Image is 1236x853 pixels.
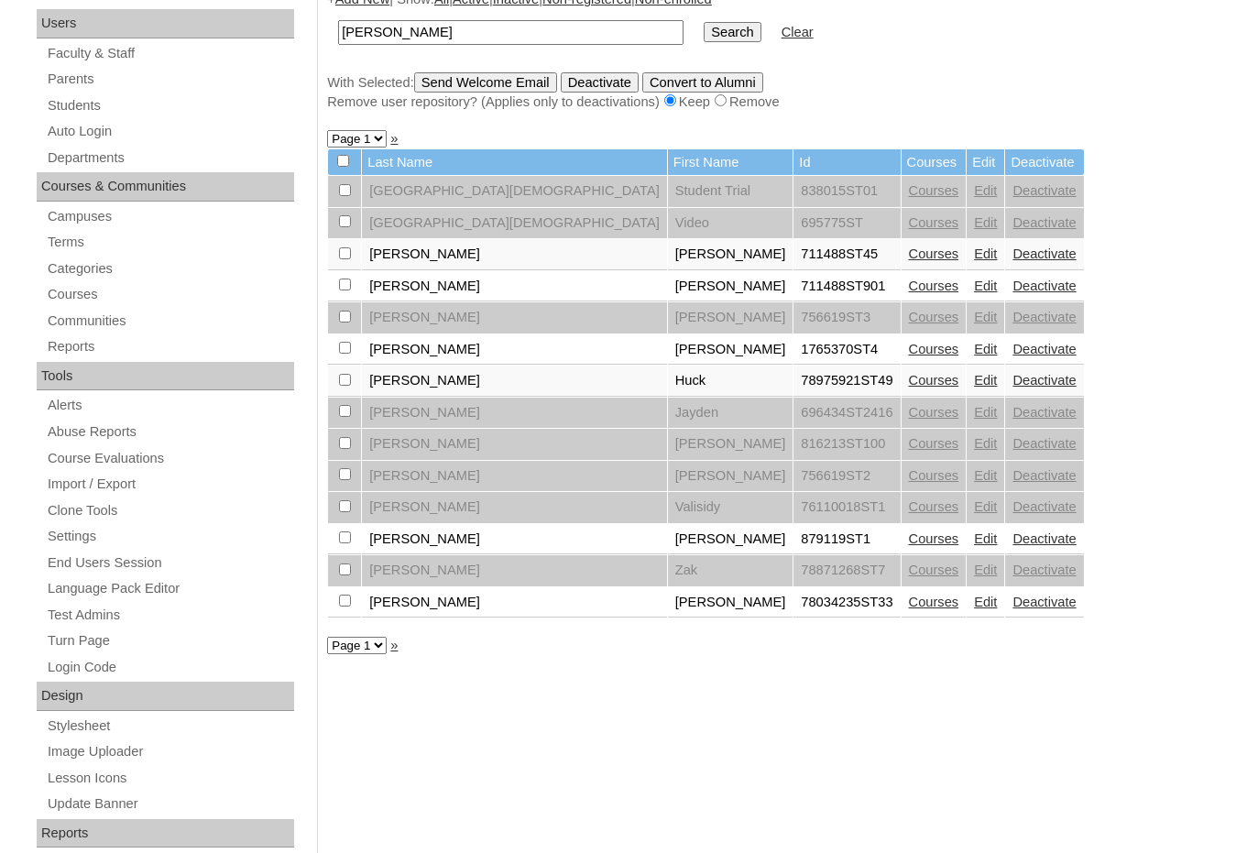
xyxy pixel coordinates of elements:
[390,131,398,146] a: »
[704,22,760,42] input: Search
[668,461,793,492] td: [PERSON_NAME]
[974,279,997,293] a: Edit
[46,68,294,91] a: Parents
[362,271,667,302] td: [PERSON_NAME]
[793,492,900,523] td: 76110018ST1
[46,42,294,65] a: Faculty & Staff
[909,595,959,609] a: Courses
[668,334,793,366] td: [PERSON_NAME]
[668,555,793,586] td: Zak
[37,172,294,202] div: Courses & Communities
[967,149,1004,176] td: Edit
[1012,468,1076,483] a: Deactivate
[793,366,900,397] td: 78975921ST49
[909,373,959,388] a: Courses
[909,246,959,261] a: Courses
[46,257,294,280] a: Categories
[974,563,997,577] a: Edit
[362,208,667,239] td: [GEOGRAPHIC_DATA][DEMOGRAPHIC_DATA]
[668,208,793,239] td: Video
[46,310,294,333] a: Communities
[668,587,793,618] td: [PERSON_NAME]
[974,246,997,261] a: Edit
[668,524,793,555] td: [PERSON_NAME]
[668,398,793,429] td: Jayden
[793,271,900,302] td: 711488ST901
[46,421,294,443] a: Abuse Reports
[414,72,557,93] input: Send Welcome Email
[974,342,997,356] a: Edit
[362,524,667,555] td: [PERSON_NAME]
[793,208,900,239] td: 695775ST
[390,638,398,652] a: »
[46,283,294,306] a: Courses
[909,342,959,356] a: Courses
[37,9,294,38] div: Users
[1005,149,1083,176] td: Deactivate
[974,468,997,483] a: Edit
[46,793,294,815] a: Update Banner
[362,492,667,523] td: [PERSON_NAME]
[668,492,793,523] td: Valisidy
[362,149,667,176] td: Last Name
[37,682,294,711] div: Design
[561,72,639,93] input: Deactivate
[793,461,900,492] td: 756619ST2
[909,279,959,293] a: Courses
[46,205,294,228] a: Campuses
[1012,563,1076,577] a: Deactivate
[1012,342,1076,356] a: Deactivate
[902,149,967,176] td: Courses
[46,335,294,358] a: Reports
[909,183,959,198] a: Courses
[974,436,997,451] a: Edit
[909,499,959,514] a: Courses
[1012,531,1076,546] a: Deactivate
[327,93,1218,112] div: Remove user repository? (Applies only to deactivations) Keep Remove
[1012,279,1076,293] a: Deactivate
[1012,373,1076,388] a: Deactivate
[974,183,997,198] a: Edit
[974,595,997,609] a: Edit
[37,819,294,848] div: Reports
[46,394,294,417] a: Alerts
[46,629,294,652] a: Turn Page
[668,149,793,176] td: First Name
[909,310,959,324] a: Courses
[1012,183,1076,198] a: Deactivate
[793,524,900,555] td: 879119ST1
[46,604,294,627] a: Test Admins
[909,215,959,230] a: Courses
[793,398,900,429] td: 696434ST2416
[362,587,667,618] td: [PERSON_NAME]
[46,447,294,470] a: Course Evaluations
[46,499,294,522] a: Clone Tools
[1012,215,1076,230] a: Deactivate
[974,373,997,388] a: Edit
[1012,595,1076,609] a: Deactivate
[46,147,294,170] a: Departments
[362,461,667,492] td: [PERSON_NAME]
[46,740,294,763] a: Image Uploader
[909,563,959,577] a: Courses
[37,362,294,391] div: Tools
[46,552,294,574] a: End Users Session
[362,555,667,586] td: [PERSON_NAME]
[46,715,294,738] a: Stylesheet
[793,239,900,270] td: 711488ST45
[668,176,793,207] td: Student Trial
[909,468,959,483] a: Courses
[46,473,294,496] a: Import / Export
[46,577,294,600] a: Language Pack Editor
[974,310,997,324] a: Edit
[909,405,959,420] a: Courses
[338,20,684,45] input: Search
[1012,246,1076,261] a: Deactivate
[793,555,900,586] td: 78871268ST7
[1012,310,1076,324] a: Deactivate
[793,149,900,176] td: Id
[362,398,667,429] td: [PERSON_NAME]
[46,231,294,254] a: Terms
[793,302,900,334] td: 756619ST3
[1012,436,1076,451] a: Deactivate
